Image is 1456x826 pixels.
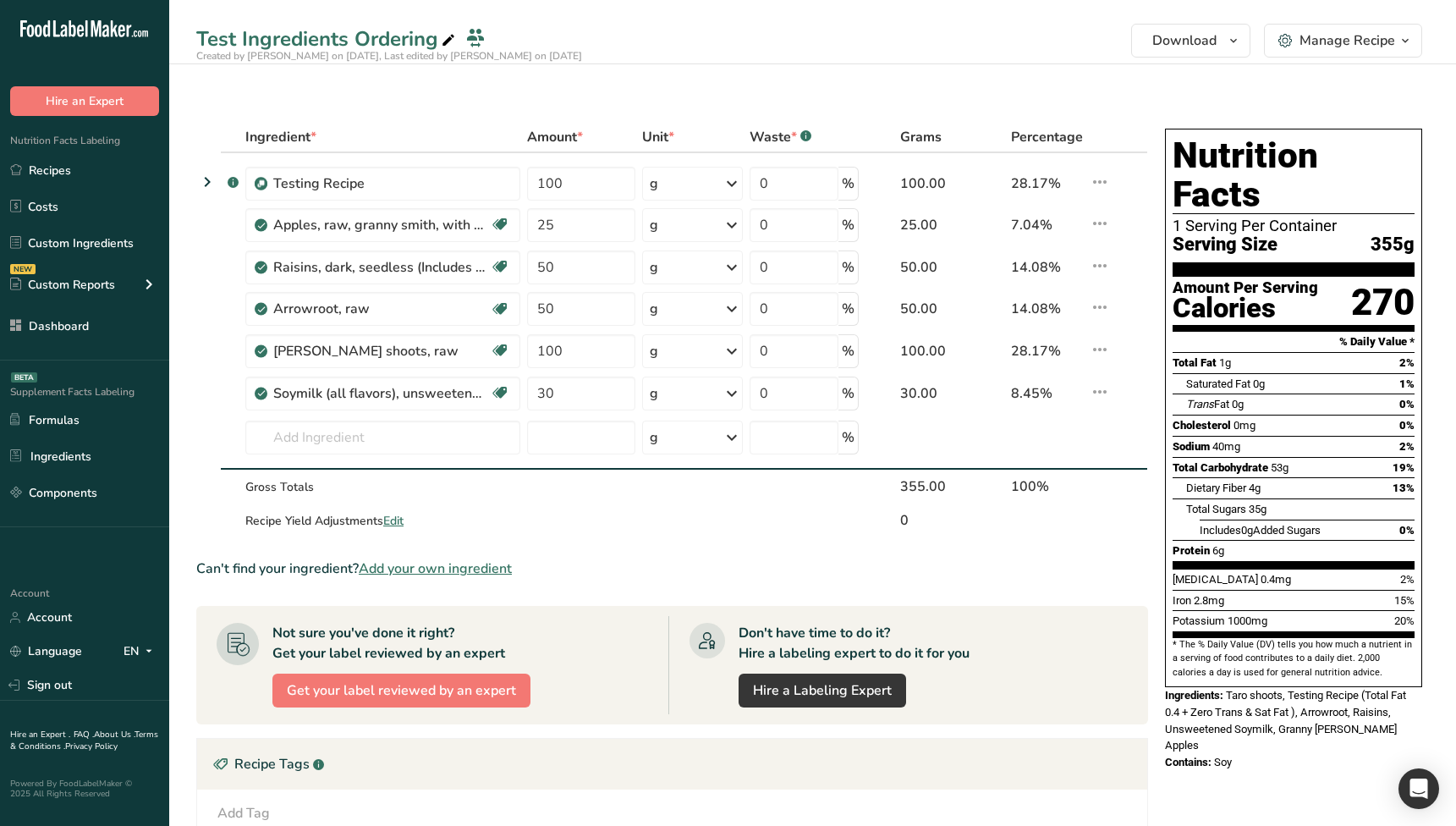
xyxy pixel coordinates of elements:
div: 1 Serving Per Container [1173,218,1415,234]
div: 14.08% [1011,257,1083,278]
img: Sub Recipe [255,178,267,190]
div: Don't have time to do it? Hire a labeling expert to do it for you [739,623,970,664]
span: 2.8mg [1194,594,1224,607]
div: 28.17% [1011,173,1083,194]
span: Serving Size [1173,234,1277,256]
a: Hire an Expert . [10,729,70,741]
span: Get your label reviewed by an expert [287,680,516,701]
span: 0mg [1233,419,1255,432]
div: Recipe Tags [197,739,1147,790]
span: Contains: [1165,756,1212,768]
div: 7.04% [1011,215,1083,235]
span: Percentage [1011,127,1083,147]
section: % Daily Value * [1173,332,1415,352]
span: Iron [1173,594,1191,607]
span: 0% [1399,419,1415,432]
span: 0.4mg [1261,573,1291,586]
div: 50.00 [900,299,1004,319]
div: Add Tag [217,803,270,823]
span: 15% [1394,594,1415,607]
div: 8.45% [1011,383,1083,404]
div: g [650,257,658,278]
div: Raisins, dark, seedless (Includes foods for USDA's Food Distribution Program) [273,257,485,278]
span: 0% [1399,398,1415,410]
span: Download [1152,30,1217,51]
span: Created by [PERSON_NAME] on [DATE], Last edited by [PERSON_NAME] on [DATE] [196,49,582,63]
span: Taro shoots, Testing Recipe (Total Fat 0.4 + Zero Trans & Sat Fat ), Arrowroot, Raisins, Unsweete... [1165,689,1406,752]
div: NEW [10,264,36,274]
div: BETA [11,372,37,383]
span: 0g [1241,524,1253,537]
div: Gross Totals [245,478,520,496]
a: Language [10,636,82,666]
span: 35g [1249,503,1266,515]
a: Hire a Labeling Expert [739,674,906,708]
span: Dietary Fiber [1186,482,1246,494]
button: Manage Recipe [1264,24,1422,58]
span: Grams [900,127,942,147]
div: 100.00 [900,341,1004,361]
h1: Nutrition Facts [1173,136,1415,214]
span: 19% [1393,461,1415,474]
span: Fat [1186,398,1229,410]
span: Total Carbohydrate [1173,461,1268,474]
div: Powered By FoodLabelMaker © 2025 All Rights Reserved [10,779,159,799]
span: 355g [1371,234,1415,256]
div: Open Intercom Messenger [1398,768,1439,809]
span: 53g [1271,461,1288,474]
span: Total Sugars [1186,503,1246,515]
div: g [650,299,658,319]
span: Potassium [1173,614,1225,627]
div: 30.00 [900,383,1004,404]
span: Soy [1214,756,1232,768]
span: 4g [1249,482,1261,494]
a: Privacy Policy [65,741,118,752]
span: Unit [642,127,674,147]
div: Not sure you've done it right? Get your label reviewed by an expert [272,623,505,664]
div: Can't find your ingredient? [196,559,1148,579]
span: Cholesterol [1173,419,1231,432]
div: g [650,383,658,404]
div: Apples, raw, granny smith, with skin (Includes foods for USDA's Food Distribution Program) [273,215,485,235]
a: About Us . [94,729,135,741]
span: Edit [383,513,404,529]
span: 13% [1393,482,1415,494]
div: 100.00 [900,173,1004,194]
span: Saturated Fat [1186,377,1250,390]
span: 40mg [1212,440,1240,453]
div: 14.08% [1011,299,1083,319]
span: 0% [1399,524,1415,537]
span: Protein [1173,544,1210,557]
div: Custom Reports [10,276,115,294]
a: Terms & Conditions . [10,729,158,752]
span: Sodium [1173,440,1210,453]
div: g [650,173,658,194]
div: g [650,427,658,448]
div: 25.00 [900,215,1004,235]
div: Testing Recipe [273,173,485,194]
span: Add your own ingredient [359,559,512,579]
div: 0 [900,510,1004,531]
span: Includes Added Sugars [1200,524,1321,537]
a: FAQ . [74,729,94,741]
div: Recipe Yield Adjustments [245,512,520,530]
div: Arrowroot, raw [273,299,485,319]
span: Total Fat [1173,356,1217,369]
span: 2% [1399,356,1415,369]
div: [PERSON_NAME] shoots, raw [273,341,485,361]
span: Ingredients: [1165,689,1223,702]
div: 270 [1351,280,1415,325]
span: Amount [527,127,583,147]
i: Trans [1186,398,1214,410]
span: [MEDICAL_DATA] [1173,573,1258,586]
div: 100% [1011,476,1083,497]
div: g [650,215,658,235]
div: 28.17% [1011,341,1083,361]
span: 20% [1394,614,1415,627]
div: Amount Per Serving [1173,280,1318,296]
button: Download [1131,24,1250,58]
div: Test Ingredients Ordering [196,24,459,54]
span: 2% [1400,573,1415,586]
div: 50.00 [900,257,1004,278]
div: Soymilk (all flavors), unsweetened, with added calcium, vitamins A and D [273,383,485,404]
